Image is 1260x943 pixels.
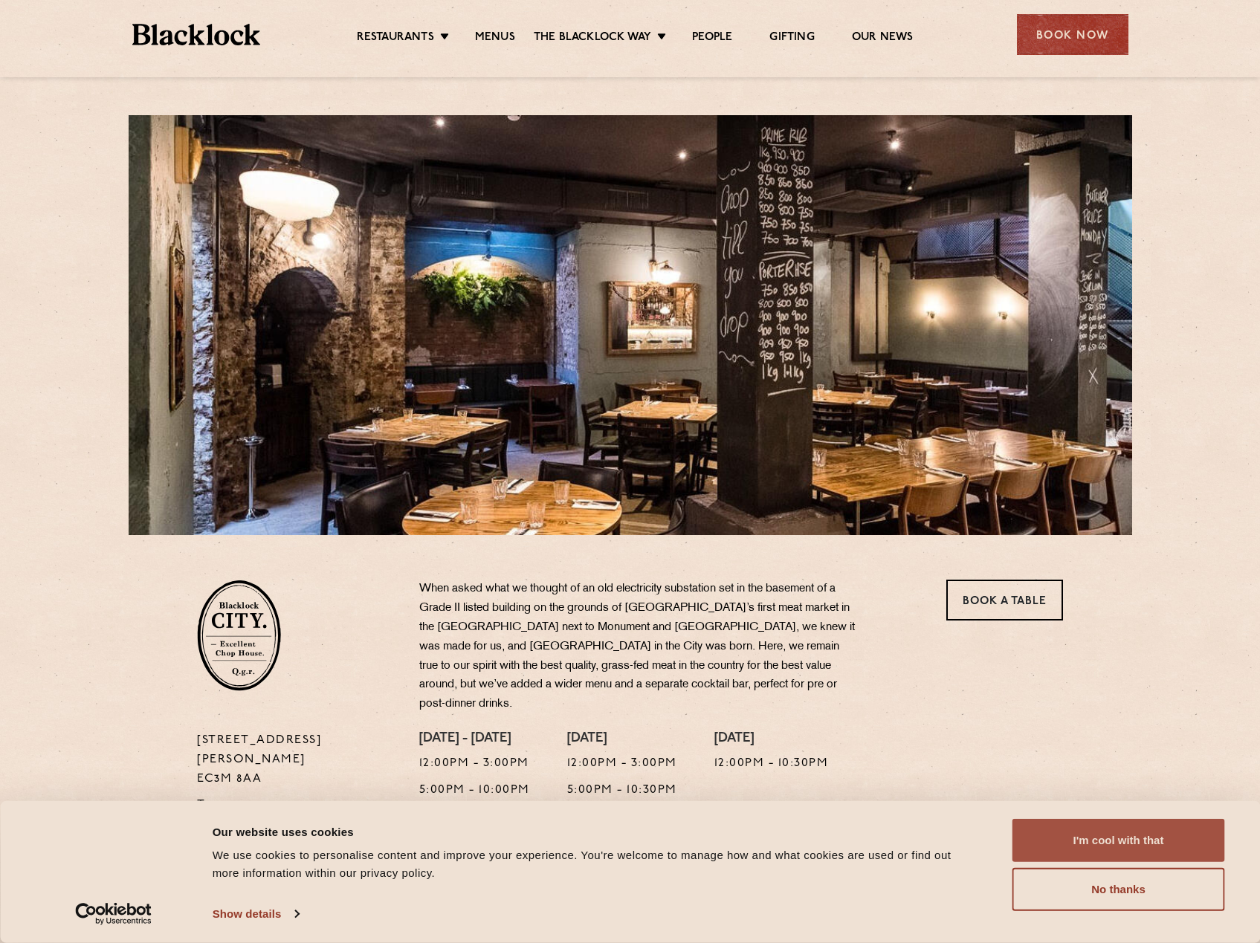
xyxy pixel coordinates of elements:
[357,30,434,47] a: Restaurants
[419,580,858,714] p: When asked what we thought of an old electricity substation set in the basement of a Grade II lis...
[769,30,814,47] a: Gifting
[567,731,677,748] h4: [DATE]
[946,580,1063,620] a: Book a Table
[213,846,979,882] div: We use cookies to personalise content and improve your experience. You're welcome to manage how a...
[1017,14,1128,55] div: Book Now
[48,903,178,925] a: Usercentrics Cookiebot - opens in a new window
[567,754,677,774] p: 12:00pm - 3:00pm
[1012,819,1225,862] button: I'm cool with that
[1012,868,1225,911] button: No thanks
[419,781,530,800] p: 5:00pm - 10:00pm
[132,24,261,45] img: BL_Textured_Logo-footer-cropped.svg
[197,580,281,691] img: City-stamp-default.svg
[714,754,829,774] p: 12:00pm - 10:30pm
[475,30,515,47] a: Menus
[197,731,397,789] p: [STREET_ADDRESS][PERSON_NAME] EC3M 8AA
[419,754,530,774] p: 12:00pm - 3:00pm
[852,30,914,47] a: Our News
[534,30,651,47] a: The Blacklock Way
[213,823,979,840] div: Our website uses cookies
[213,903,299,925] a: Show details
[692,30,732,47] a: People
[419,731,530,748] h4: [DATE] - [DATE]
[567,781,677,800] p: 5:00pm - 10:30pm
[714,731,829,748] h4: [DATE]
[197,796,397,815] p: T:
